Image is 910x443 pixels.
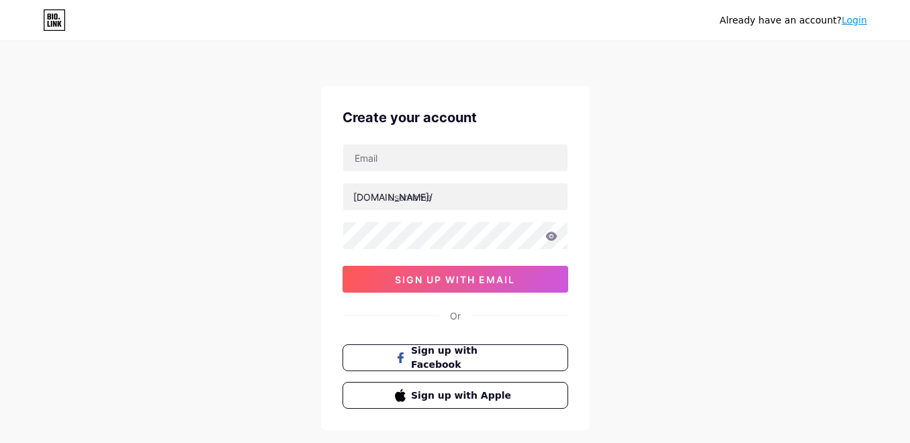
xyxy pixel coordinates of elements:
button: Sign up with Facebook [343,344,568,371]
div: Create your account [343,107,568,128]
div: Or [450,309,461,323]
button: Sign up with Apple [343,382,568,409]
div: Already have an account? [720,13,867,28]
div: [DOMAIN_NAME]/ [353,190,433,204]
span: Sign up with Facebook [411,344,515,372]
input: Email [343,144,567,171]
span: Sign up with Apple [411,389,515,403]
input: username [343,183,567,210]
button: sign up with email [343,266,568,293]
span: sign up with email [395,274,515,285]
a: Login [841,15,867,26]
